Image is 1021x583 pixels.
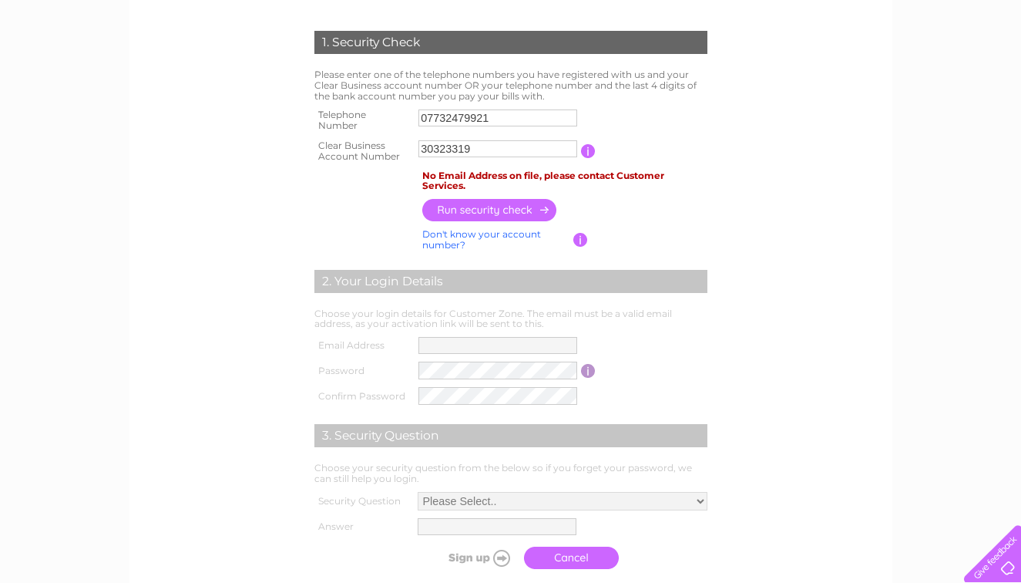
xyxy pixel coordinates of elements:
[147,8,875,75] div: Clear Business is a trading name of Verastar Limited (registered in [GEOGRAPHIC_DATA] No. 3667643...
[311,333,415,358] th: Email Address
[314,424,707,447] div: 3. Security Question
[844,66,878,77] a: Energy
[887,66,933,77] a: Telecoms
[581,144,596,158] input: Information
[422,228,541,251] a: Don't know your account number?
[418,167,711,196] td: No Email Address on file, please contact Customer Services.
[314,270,707,293] div: 2. Your Login Details
[314,31,707,54] div: 1. Security Check
[35,40,114,87] img: logo.png
[311,514,414,539] th: Answer
[311,383,415,409] th: Confirm Password
[942,66,965,77] a: Blog
[974,66,1012,77] a: Contact
[730,8,837,27] a: 0333 014 3131
[573,233,588,247] input: Information
[311,66,711,105] td: Please enter one of the telephone numbers you have registered with us and your Clear Business acc...
[524,547,619,569] a: Cancel
[581,364,596,378] input: Information
[805,66,835,77] a: Water
[311,358,415,383] th: Password
[311,488,414,514] th: Security Question
[421,547,516,568] input: Submit
[311,136,415,167] th: Clear Business Account Number
[311,305,711,334] td: Choose your login details for Customer Zone. The email must be a valid email address, as your act...
[311,105,415,136] th: Telephone Number
[311,459,711,488] td: Choose your security question from the below so if you forget your password, we can still help yo...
